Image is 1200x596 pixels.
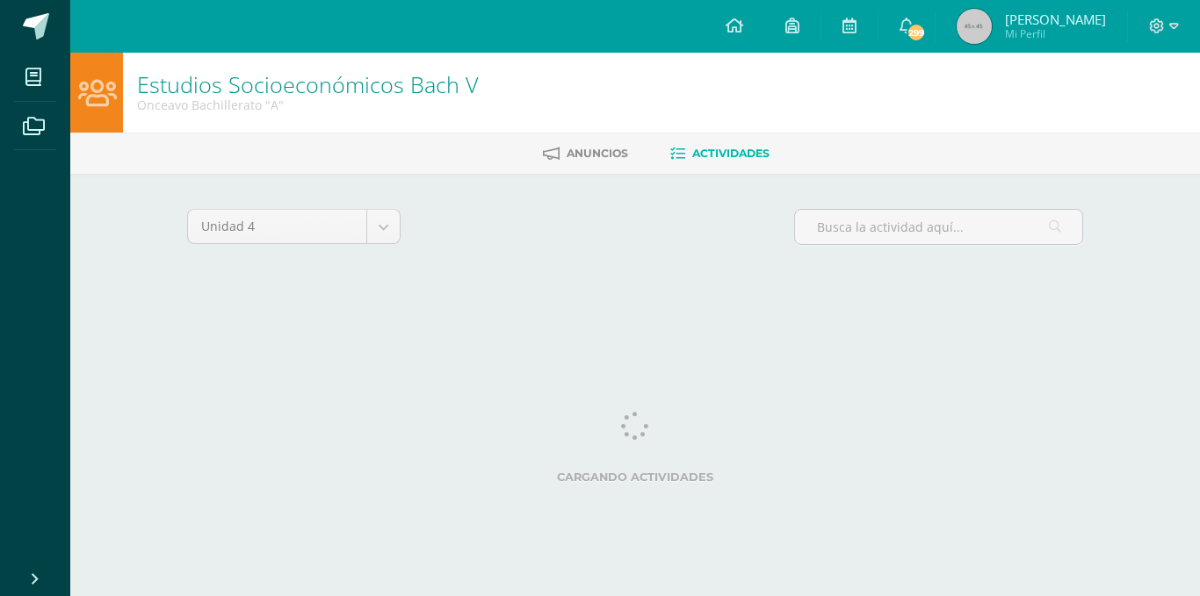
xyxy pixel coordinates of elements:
[1005,26,1106,41] span: Mi Perfil
[201,210,353,243] span: Unidad 4
[692,147,770,160] span: Actividades
[187,470,1083,484] label: Cargando actividades
[567,147,628,160] span: Anuncios
[1005,11,1106,28] span: [PERSON_NAME]
[137,72,479,97] h1: Estudios Socioeconómicos Bach V
[137,69,479,99] a: Estudios Socioeconómicos Bach V
[670,140,770,168] a: Actividades
[957,9,992,44] img: 45x45
[543,140,628,168] a: Anuncios
[795,210,1082,244] input: Busca la actividad aquí...
[188,210,400,243] a: Unidad 4
[137,97,479,113] div: Onceavo Bachillerato 'A'
[907,23,926,42] span: 299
